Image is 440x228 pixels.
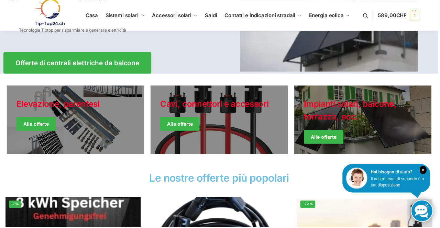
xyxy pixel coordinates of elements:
[296,86,433,155] a: Giacche invernali
[379,12,398,19] font: 589,00
[398,12,408,19] font: CHF
[19,27,127,33] font: Tecnologia Tiptop per risparmiare e generare elettricità
[416,13,417,18] font: 1
[372,170,414,175] font: Hai bisogno di aiuto?
[421,167,428,175] i: Vicino
[3,52,152,74] a: Offerte di centrali elettriche da balcone
[151,86,289,155] a: Stile festivo
[423,169,426,173] font: ×
[106,12,139,19] font: Sistemi solari
[150,172,290,185] font: Le nostre offerte più popolari
[348,168,369,190] img: Assistenza clienti
[7,86,144,155] a: Stile festivo
[206,12,218,19] font: Saldi
[225,12,297,19] font: Contatti e indicazioni stradali
[379,5,421,26] a: 589,00CHF 1
[153,12,192,19] font: Accessori solari
[310,12,345,19] font: Energia eolica
[372,177,426,188] font: Il nostro team di supporto è a tua disposizione
[15,59,140,67] font: Offerte di centrali elettriche da balcone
